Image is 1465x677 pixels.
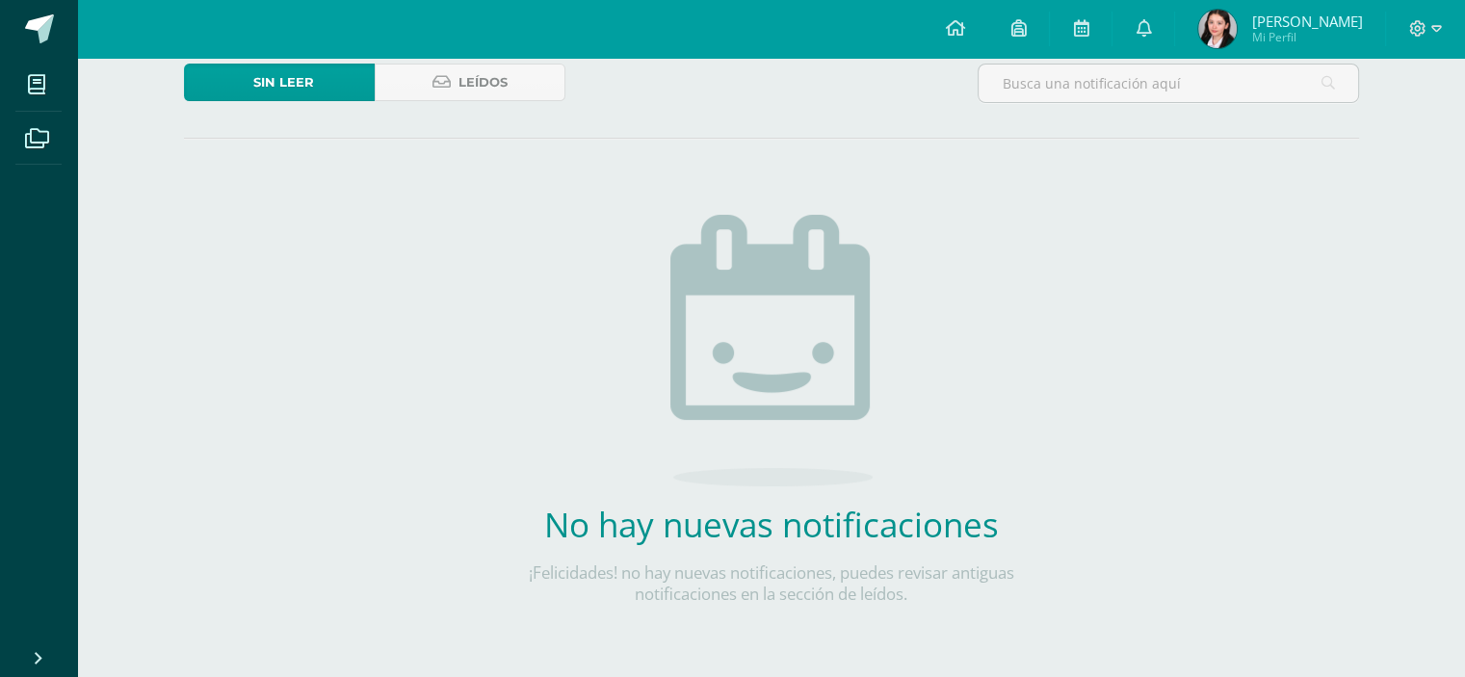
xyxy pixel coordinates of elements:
p: ¡Felicidades! no hay nuevas notificaciones, puedes revisar antiguas notificaciones en la sección ... [487,562,1056,605]
span: Mi Perfil [1251,29,1362,45]
img: no_activities.png [670,215,873,486]
a: Leídos [375,64,565,101]
a: Sin leer [184,64,375,101]
h2: No hay nuevas notificaciones [487,502,1056,547]
input: Busca una notificación aquí [979,65,1358,102]
span: Leídos [458,65,508,100]
img: aeced7fb721702dc989cb3cf6ce3eb3c.png [1198,10,1237,48]
span: Sin leer [253,65,314,100]
span: [PERSON_NAME] [1251,12,1362,31]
